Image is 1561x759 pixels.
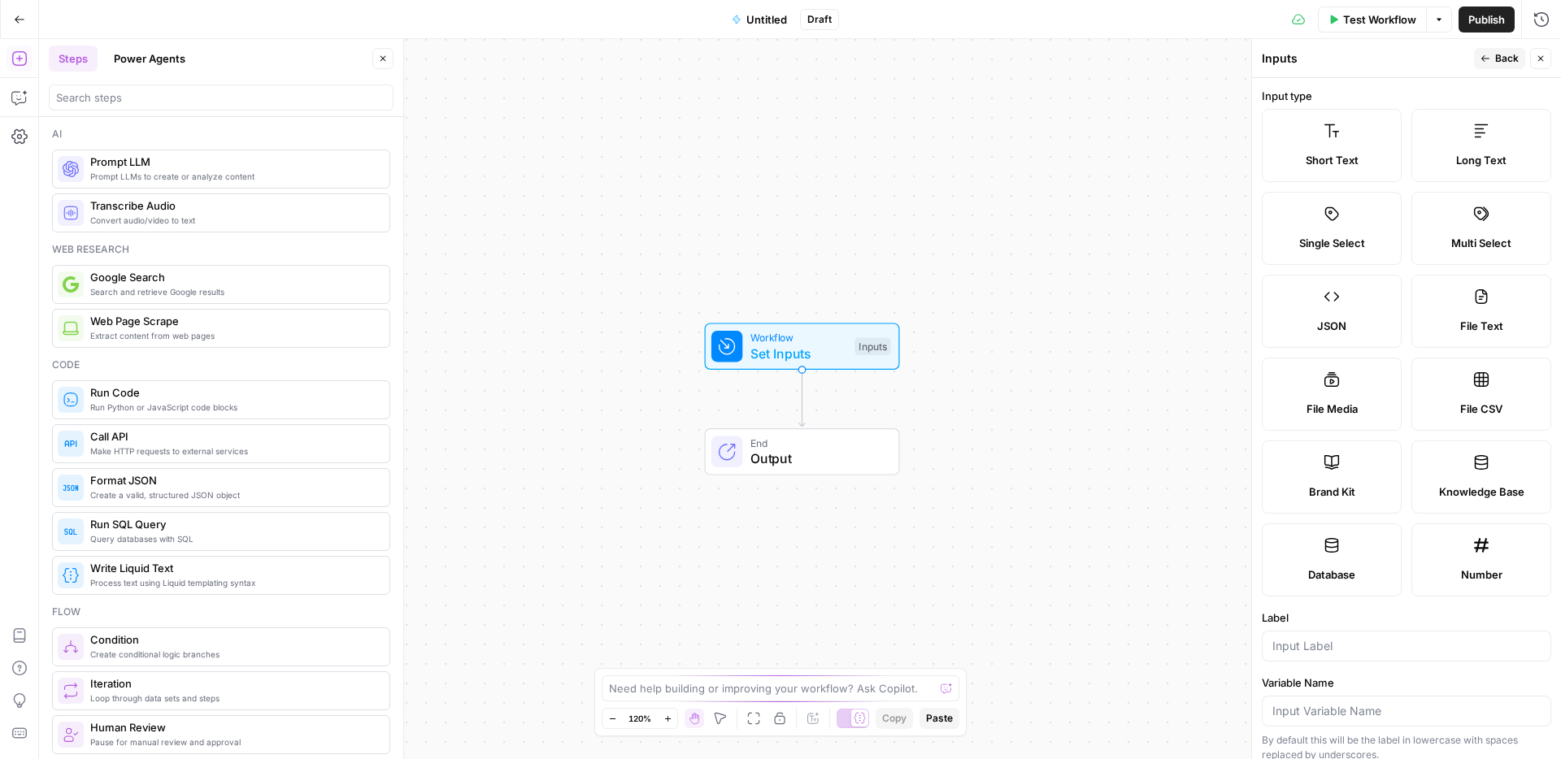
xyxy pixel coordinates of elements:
span: Untitled [746,11,787,28]
span: Condition [90,631,376,648]
span: Database [1308,566,1355,583]
span: Brand Kit [1309,484,1355,500]
span: Create conditional logic branches [90,648,376,661]
input: Input Label [1272,638,1541,654]
div: Flow [52,605,390,619]
span: Prompt LLM [90,154,376,170]
span: Multi Select [1451,235,1511,251]
input: Input Variable Name [1272,703,1541,719]
span: JSON [1317,318,1346,334]
div: Inputs [1262,50,1469,67]
span: Human Review [90,719,376,735]
div: Inputs [854,337,890,355]
span: Create a valid, structured JSON object [90,488,376,501]
span: Prompt LLMs to create or analyze content [90,170,376,183]
span: Run Python or JavaScript code blocks [90,401,376,414]
span: Web Page Scrape [90,313,376,329]
button: Steps [49,46,98,72]
span: Set Inputs [750,344,847,363]
span: Search and retrieve Google results [90,285,376,298]
span: Loop through data sets and steps [90,692,376,705]
button: Copy [876,708,913,729]
label: Variable Name [1262,674,1551,691]
span: File Media [1307,401,1358,417]
span: Publish [1468,11,1505,28]
span: Query databases with SQL [90,532,376,545]
span: Long Text [1456,152,1507,168]
div: WorkflowSet InputsInputs [651,323,954,370]
span: Workflow [750,330,847,345]
g: Edge from start to end [799,370,805,427]
span: Google Search [90,269,376,285]
span: Format JSON [90,472,376,488]
span: Convert audio/video to text [90,214,376,227]
span: Iteration [90,675,376,692]
span: Short Text [1306,152,1359,168]
span: Pause for manual review and approval [90,735,376,748]
span: Number [1461,566,1502,583]
span: Write Liquid Text [90,560,376,576]
span: File Text [1460,318,1503,334]
span: Copy [882,711,907,726]
span: Paste [926,711,953,726]
span: Extract content from web pages [90,329,376,342]
button: Test Workflow [1318,7,1426,33]
span: Single Select [1299,235,1365,251]
label: Label [1262,609,1551,626]
span: Draft [807,12,832,27]
span: Run Code [90,384,376,401]
button: Paste [920,708,959,729]
span: Call API [90,428,376,445]
button: Back [1474,48,1525,69]
button: Publish [1459,7,1515,33]
span: Test Workflow [1343,11,1416,28]
span: Process text using Liquid templating syntax [90,576,376,589]
span: File CSV [1460,401,1502,417]
span: End [750,435,883,450]
span: Transcribe Audio [90,197,376,214]
button: Untitled [722,7,797,33]
span: Make HTTP requests to external services [90,445,376,458]
input: Search steps [56,89,386,106]
span: Output [750,449,883,468]
span: Knowledge Base [1439,484,1524,500]
label: Input type [1262,88,1551,104]
div: Code [52,358,390,372]
span: Back [1495,51,1519,66]
div: EndOutput [651,428,954,475]
div: Ai [52,127,390,141]
button: Power Agents [104,46,195,72]
span: 120% [628,712,651,725]
span: Run SQL Query [90,516,376,532]
div: Web research [52,242,390,257]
